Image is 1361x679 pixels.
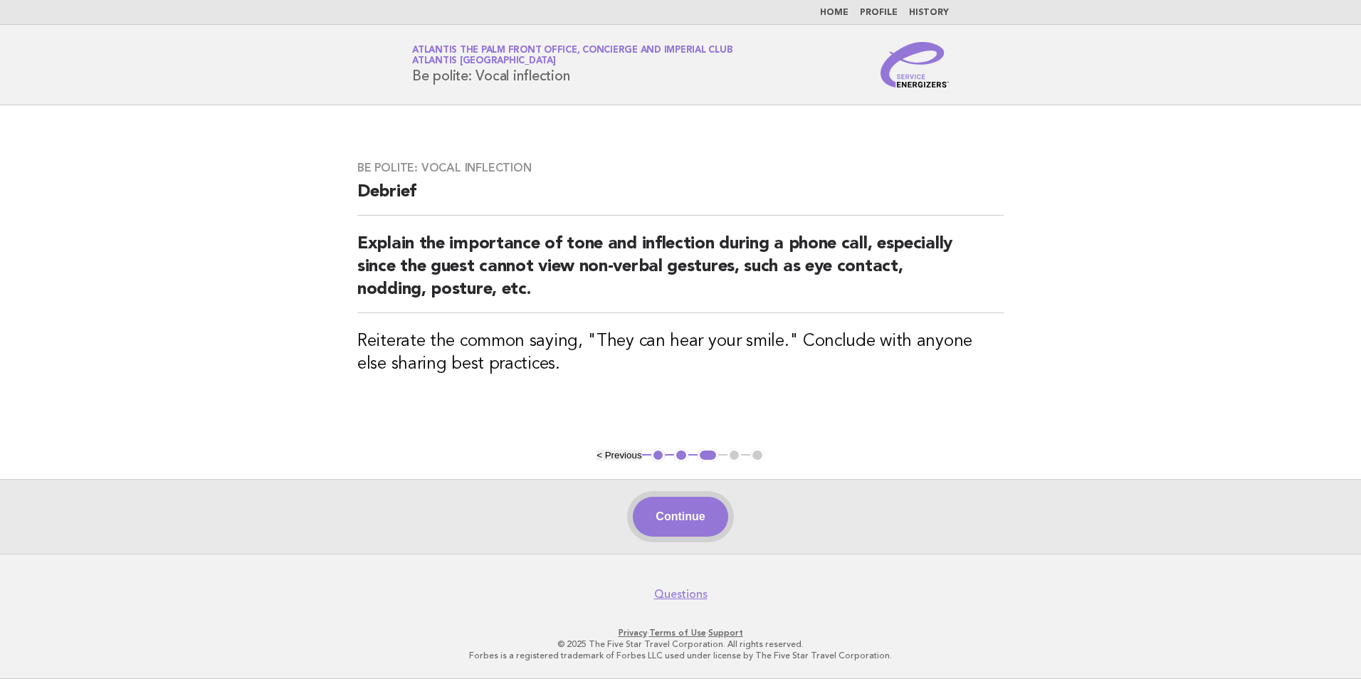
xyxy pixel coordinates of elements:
p: · · [245,627,1116,638]
button: Continue [633,497,727,537]
span: Atlantis [GEOGRAPHIC_DATA] [412,57,556,66]
a: History [909,9,949,17]
p: Forbes is a registered trademark of Forbes LLC used under license by The Five Star Travel Corpora... [245,650,1116,661]
a: Support [708,628,743,638]
a: Privacy [619,628,647,638]
h3: Be polite: Vocal inflection [357,161,1004,175]
a: Profile [860,9,898,17]
h3: Reiterate the common saying, "They can hear your smile." Conclude with anyone else sharing best p... [357,330,1004,376]
a: Home [820,9,848,17]
h1: Be polite: Vocal inflection [412,46,732,83]
button: 1 [651,448,666,463]
button: 2 [674,448,688,463]
a: Questions [654,587,708,601]
p: © 2025 The Five Star Travel Corporation. All rights reserved. [245,638,1116,650]
button: 3 [698,448,718,463]
a: Terms of Use [649,628,706,638]
button: < Previous [597,450,641,460]
h2: Debrief [357,181,1004,216]
img: Service Energizers [881,42,949,88]
a: Atlantis The Palm Front Office, Concierge and Imperial ClubAtlantis [GEOGRAPHIC_DATA] [412,46,732,65]
h2: Explain the importance of tone and inflection during a phone call, especially since the guest can... [357,233,1004,313]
